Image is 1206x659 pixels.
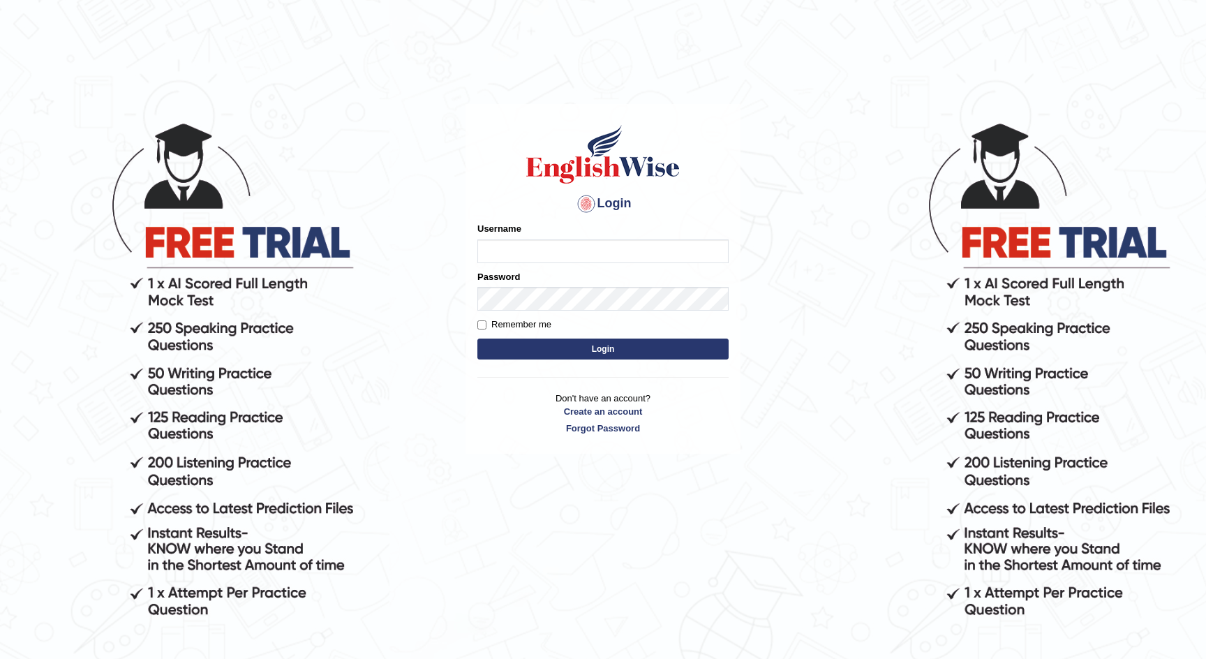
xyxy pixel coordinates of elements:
a: Create an account [477,405,729,418]
label: Password [477,270,520,283]
h4: Login [477,193,729,215]
label: Username [477,222,521,235]
label: Remember me [477,318,551,332]
a: Forgot Password [477,422,729,435]
button: Login [477,339,729,360]
input: Remember me [477,320,486,329]
p: Don't have an account? [477,392,729,435]
img: Logo of English Wise sign in for intelligent practice with AI [523,123,683,186]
